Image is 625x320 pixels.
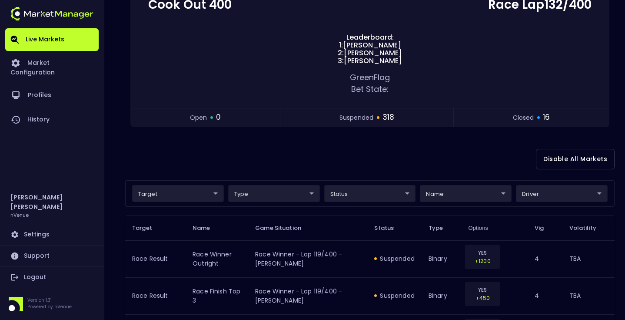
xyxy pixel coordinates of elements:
[471,257,494,265] p: +1200
[569,224,608,232] span: Volatility
[461,216,528,240] th: Options
[513,113,534,122] span: closed
[132,224,163,232] span: Target
[248,240,367,277] td: Race Winner - Lap 119/400 - [PERSON_NAME]
[5,224,99,245] a: Settings
[190,113,207,122] span: open
[336,41,404,49] span: 1: [PERSON_NAME]
[471,249,494,257] p: YES
[516,185,608,202] div: target
[5,51,99,83] a: Market Configuration
[471,286,494,294] p: YES
[5,246,99,266] a: Support
[10,7,93,20] img: logo
[5,267,99,288] a: Logout
[27,297,72,303] p: Version 1.31
[255,224,312,232] span: Game Situation
[5,108,99,132] a: History
[335,57,405,65] span: 3: [PERSON_NAME]
[5,83,99,108] a: Profiles
[344,34,396,41] span: Leaderboard:
[374,254,414,263] div: suspended
[562,240,615,277] td: TBA
[350,72,390,83] span: green Flag
[125,240,186,277] td: Race Result
[374,224,405,232] span: Status
[382,112,394,123] span: 318
[186,240,248,277] td: Race Winner Outright
[528,277,562,314] td: 4
[248,277,367,314] td: Race Winner - Lap 119/400 - [PERSON_NAME]
[125,277,186,314] td: Race Result
[422,240,462,277] td: binary
[10,192,93,212] h2: [PERSON_NAME] [PERSON_NAME]
[10,212,29,218] h3: nVenue
[5,28,99,51] a: Live Markets
[471,294,494,302] p: +450
[535,224,555,232] span: Vig
[543,112,550,123] span: 16
[335,49,405,57] span: 2: [PERSON_NAME]
[5,297,99,311] div: Version 1.31Powered by nVenue
[536,149,615,169] button: Disable All Markets
[228,185,320,202] div: target
[562,277,615,314] td: TBA
[422,277,462,314] td: binary
[324,185,416,202] div: target
[216,112,221,123] span: 0
[132,185,224,202] div: target
[351,84,389,94] span: Bet State:
[193,224,222,232] span: Name
[420,185,512,202] div: target
[528,240,562,277] td: 4
[374,291,414,300] div: suspended
[339,113,373,122] span: suspended
[27,303,72,310] p: Powered by nVenue
[429,224,455,232] span: Type
[186,277,248,314] td: Race Finish Top 3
